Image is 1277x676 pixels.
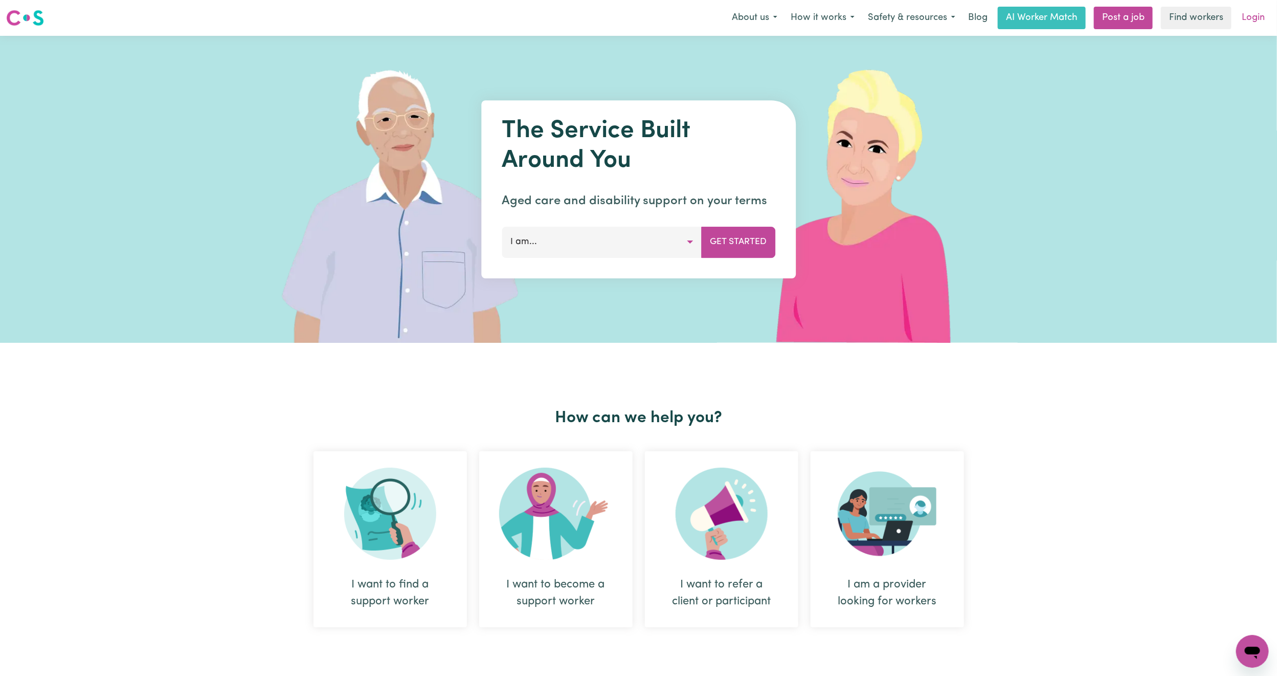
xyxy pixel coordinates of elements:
[645,451,798,627] div: I want to refer a client or participant
[835,576,939,610] div: I am a provider looking for workers
[676,468,768,560] img: Refer
[811,451,964,627] div: I am a provider looking for workers
[479,451,633,627] div: I want to become a support worker
[502,117,775,176] h1: The Service Built Around You
[313,451,467,627] div: I want to find a support worker
[669,576,774,610] div: I want to refer a client or participant
[1236,635,1269,668] iframe: Button to launch messaging window, conversation in progress
[502,192,775,210] p: Aged care and disability support on your terms
[6,9,44,27] img: Careseekers logo
[998,7,1086,29] a: AI Worker Match
[502,227,702,257] button: I am...
[725,7,784,29] button: About us
[784,7,861,29] button: How it works
[701,227,775,257] button: Get Started
[1236,7,1271,29] a: Login
[962,7,994,29] a: Blog
[6,6,44,30] a: Careseekers logo
[1094,7,1153,29] a: Post a job
[307,408,970,428] h2: How can we help you?
[504,576,608,610] div: I want to become a support worker
[499,468,613,560] img: Become Worker
[344,468,436,560] img: Search
[338,576,442,610] div: I want to find a support worker
[838,468,937,560] img: Provider
[861,7,962,29] button: Safety & resources
[1161,7,1231,29] a: Find workers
